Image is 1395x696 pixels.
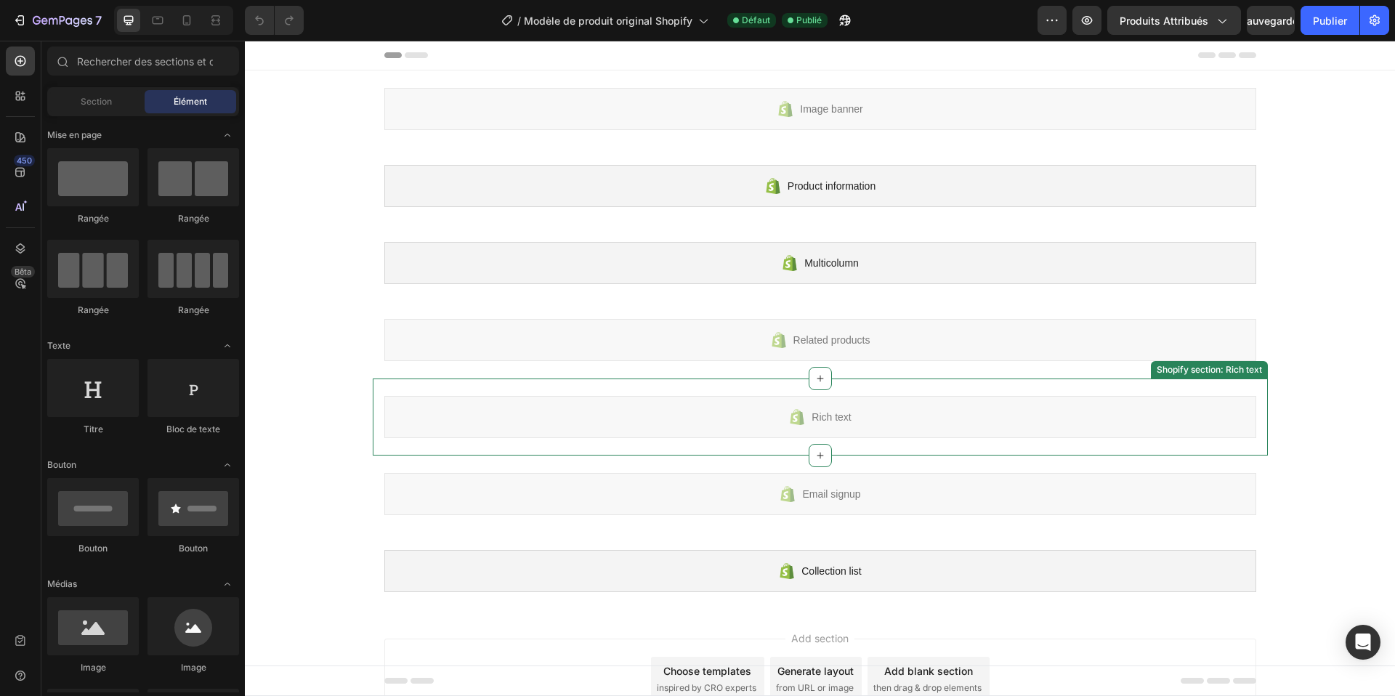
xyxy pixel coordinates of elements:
[549,291,626,308] span: Related products
[216,453,239,477] span: Basculer pour ouvrir
[517,15,521,27] font: /
[541,590,610,605] span: Add section
[216,334,239,357] span: Basculer pour ouvrir
[179,543,208,554] font: Bouton
[543,137,631,154] span: Product information
[555,60,618,77] span: Image banner
[95,13,102,28] font: 7
[181,662,206,673] font: Image
[166,424,220,434] font: Bloc de texte
[178,213,209,224] font: Rangée
[216,572,239,596] span: Basculer pour ouvrir
[6,6,108,35] button: 7
[1301,6,1359,35] button: Publier
[15,267,31,277] font: Bêta
[81,662,106,673] font: Image
[84,424,103,434] font: Titre
[524,15,692,27] font: Modèle de produit original Shopify
[533,623,609,638] div: Generate layout
[245,41,1395,696] iframe: Zone de conception
[557,445,615,462] span: Email signup
[174,96,207,107] font: Élément
[796,15,822,25] font: Publié
[245,6,304,35] div: Annuler/Rétablir
[81,96,112,107] font: Section
[178,304,209,315] font: Rangée
[78,543,108,554] font: Bouton
[1240,15,1302,27] font: Sauvegarder
[1247,6,1295,35] button: Sauvegarder
[639,623,728,638] div: Add blank section
[47,578,77,589] font: Médias
[1346,625,1380,660] div: Ouvrir Intercom Messenger
[47,46,239,76] input: Rechercher des sections et des éléments
[559,214,614,231] span: Multicolumn
[216,124,239,147] span: Basculer pour ouvrir
[47,340,70,351] font: Texte
[418,623,506,638] div: Choose templates
[1107,6,1241,35] button: Produits attribués
[17,155,32,166] font: 450
[1313,15,1347,27] font: Publier
[78,304,109,315] font: Rangée
[557,522,616,539] span: Collection list
[1120,15,1208,27] font: Produits attribués
[567,368,606,385] span: Rich text
[47,459,76,470] font: Bouton
[78,213,109,224] font: Rangée
[47,129,102,140] font: Mise en page
[909,323,1020,336] div: Shopify section: Rich text
[742,15,770,25] font: Défaut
